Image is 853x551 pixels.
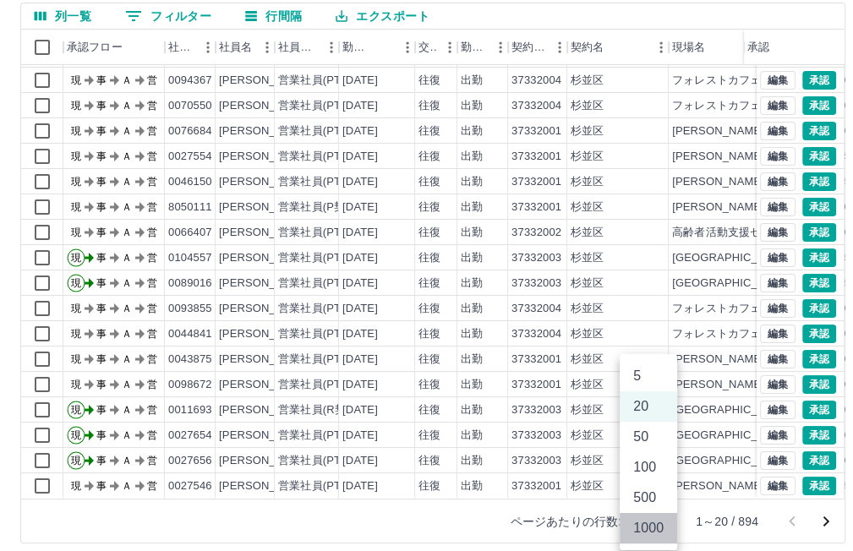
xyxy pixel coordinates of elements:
li: 1000 [620,513,677,543]
li: 5 [620,361,677,391]
li: 20 [620,391,677,422]
li: 500 [620,483,677,513]
li: 100 [620,452,677,483]
li: 50 [620,422,677,452]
